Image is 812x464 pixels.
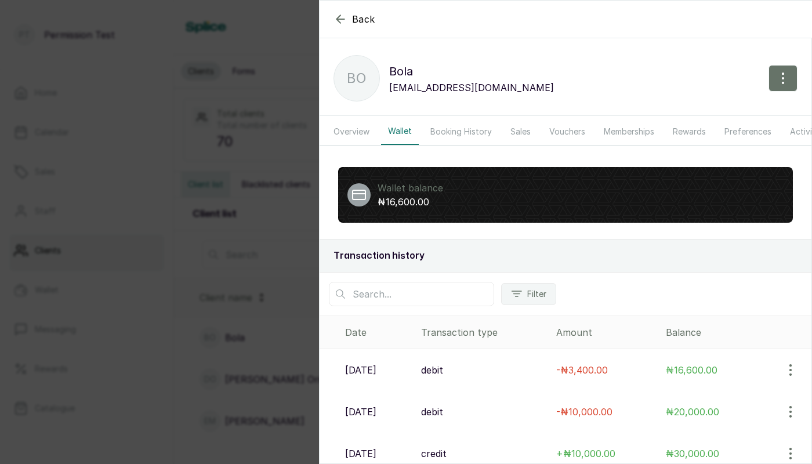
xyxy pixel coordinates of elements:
p: credit [421,447,447,461]
div: Balance [666,325,807,339]
input: Search... [329,282,494,306]
button: Memberships [597,118,661,145]
p: [EMAIL_ADDRESS][DOMAIN_NAME] [389,81,554,95]
span: Filter [527,288,546,300]
div: Transaction type [421,325,547,339]
span: ₦16,600.00 [666,364,717,376]
button: Overview [327,118,376,145]
p: [DATE] [345,405,376,419]
span: ₦20,000.00 [666,406,719,418]
button: Filter [501,283,556,305]
button: Back [333,12,375,26]
button: Vouchers [542,118,592,145]
h2: Transaction history [333,249,797,263]
span: - ₦3,400.00 [556,364,608,376]
span: + ₦10,000.00 [556,448,615,459]
p: debit [421,405,443,419]
p: [DATE] [345,447,376,461]
div: Amount [556,325,657,339]
div: Date [345,325,412,339]
button: Preferences [717,118,778,145]
p: Bola [389,62,554,81]
p: Bo [347,68,367,89]
button: Booking History [423,118,499,145]
span: - ₦10,000.00 [556,406,612,418]
p: debit [421,363,443,377]
button: Rewards [666,118,713,145]
p: [DATE] [345,363,376,377]
span: Back [352,12,375,26]
span: ₦30,000.00 [666,448,719,459]
p: Wallet balance [378,181,443,195]
button: Sales [503,118,538,145]
p: ₦16,600.00 [378,195,443,209]
button: Wallet [381,118,419,145]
